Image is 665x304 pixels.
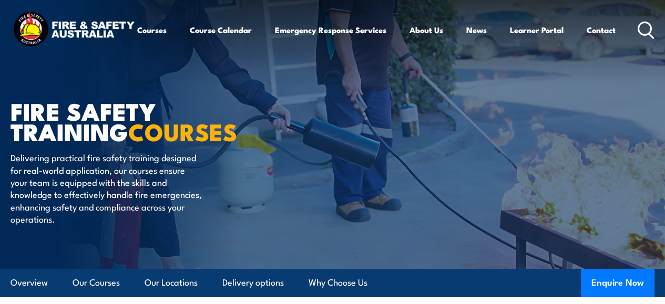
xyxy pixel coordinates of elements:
[128,113,237,149] strong: COURSES
[137,17,167,43] a: Courses
[466,17,487,43] a: News
[145,269,198,297] a: Our Locations
[73,269,120,297] a: Our Courses
[581,269,654,297] button: Enquire Now
[11,100,270,141] h1: FIRE SAFETY TRAINING
[510,17,564,43] a: Learner Portal
[11,269,48,297] a: Overview
[275,17,386,43] a: Emergency Response Services
[309,269,367,297] a: Why Choose Us
[190,17,252,43] a: Course Calendar
[222,269,284,297] a: Delivery options
[11,151,202,225] p: Delivering practical fire safety training designed for real-world application, our courses ensure...
[587,17,616,43] a: Contact
[410,17,443,43] a: About Us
